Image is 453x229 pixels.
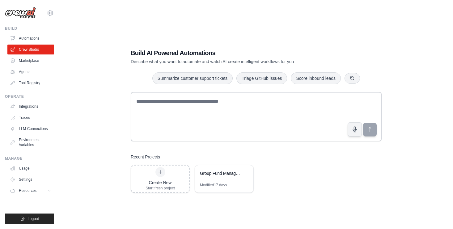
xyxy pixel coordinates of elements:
a: Usage [7,163,54,173]
a: Traces [7,113,54,123]
button: Click to speak your automation idea [348,122,362,136]
span: Resources [19,188,36,193]
button: Triage GitHub issues [236,72,287,84]
button: Logout [5,214,54,224]
p: Describe what you want to automate and watch AI create intelligent workflows for you [131,58,338,65]
a: Tool Registry [7,78,54,88]
h3: Recent Projects [131,154,160,160]
a: Marketplace [7,56,54,66]
div: Manage [5,156,54,161]
a: Agents [7,67,54,77]
div: Create New [146,179,175,186]
a: Integrations [7,102,54,111]
button: Resources [7,186,54,196]
button: Score inbound leads [291,72,341,84]
h1: Build AI Powered Automations [131,49,338,57]
div: Group Fund Management Assistant [200,170,242,176]
img: Logo [5,7,36,19]
button: Summarize customer support tickets [152,72,233,84]
a: Automations [7,33,54,43]
div: Start fresh project [146,186,175,191]
a: Crew Studio [7,45,54,54]
div: Operate [5,94,54,99]
span: Logout [28,216,39,221]
a: Settings [7,175,54,184]
div: Modified 17 days [200,183,227,188]
a: Environment Variables [7,135,54,150]
a: LLM Connections [7,124,54,134]
div: Build [5,26,54,31]
button: Get new suggestions [345,73,360,84]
